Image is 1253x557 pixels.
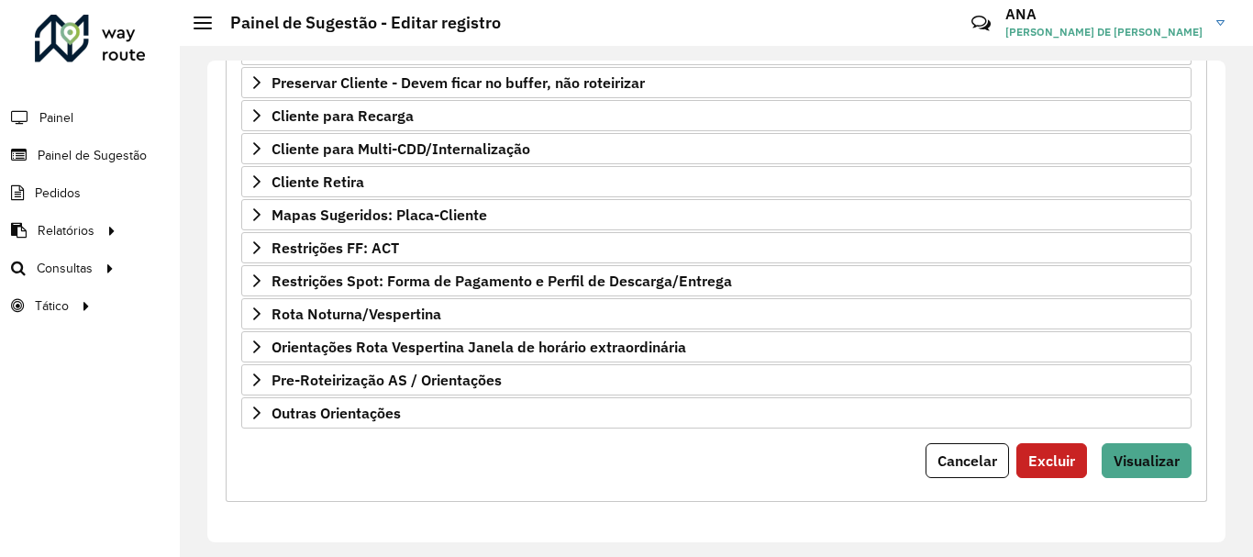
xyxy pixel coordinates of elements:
[1114,451,1180,470] span: Visualizar
[937,451,997,470] span: Cancelar
[272,273,732,288] span: Restrições Spot: Forma de Pagamento e Perfil de Descarga/Entrega
[35,184,81,203] span: Pedidos
[241,67,1192,98] a: Preservar Cliente - Devem ficar no buffer, não roteirizar
[272,373,502,387] span: Pre-Roteirização AS / Orientações
[961,4,1001,43] a: Contato Rápido
[241,397,1192,429] a: Outras Orientações
[1005,24,1203,40] span: [PERSON_NAME] DE [PERSON_NAME]
[35,296,69,316] span: Tático
[38,146,147,165] span: Painel de Sugestão
[272,406,401,420] span: Outras Orientações
[241,100,1192,131] a: Cliente para Recarga
[241,364,1192,395] a: Pre-Roteirização AS / Orientações
[241,166,1192,197] a: Cliente Retira
[212,13,501,33] h2: Painel de Sugestão - Editar registro
[272,75,645,90] span: Preservar Cliente - Devem ficar no buffer, não roteirizar
[272,306,441,321] span: Rota Noturna/Vespertina
[241,265,1192,296] a: Restrições Spot: Forma de Pagamento e Perfil de Descarga/Entrega
[38,221,94,240] span: Relatórios
[241,232,1192,263] a: Restrições FF: ACT
[241,331,1192,362] a: Orientações Rota Vespertina Janela de horário extraordinária
[1005,6,1203,23] h3: ANA
[272,340,686,354] span: Orientações Rota Vespertina Janela de horário extraordinária
[1028,451,1075,470] span: Excluir
[241,298,1192,329] a: Rota Noturna/Vespertina
[272,174,364,189] span: Cliente Retira
[272,240,399,255] span: Restrições FF: ACT
[272,207,487,222] span: Mapas Sugeridos: Placa-Cliente
[1102,443,1192,478] button: Visualizar
[1016,443,1087,478] button: Excluir
[272,108,414,123] span: Cliente para Recarga
[926,443,1009,478] button: Cancelar
[241,133,1192,164] a: Cliente para Multi-CDD/Internalização
[37,259,93,278] span: Consultas
[241,199,1192,230] a: Mapas Sugeridos: Placa-Cliente
[39,108,73,128] span: Painel
[272,141,530,156] span: Cliente para Multi-CDD/Internalização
